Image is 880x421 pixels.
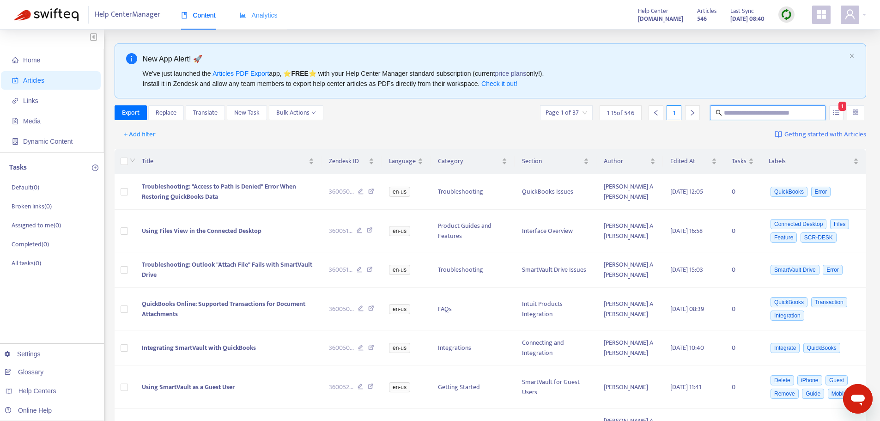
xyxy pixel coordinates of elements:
td: 0 [724,288,761,330]
th: Section [515,149,596,174]
span: Remove [771,389,799,399]
img: sync.dc5367851b00ba804db3.png [781,9,792,20]
div: New App Alert! 🚀 [143,53,846,65]
th: Edited At [663,149,724,174]
p: Tasks [9,162,27,173]
span: Help Center Manager [95,6,160,24]
span: 1 - 15 of 546 [607,108,634,118]
span: Integration [771,311,804,321]
span: Zendesk ID [329,156,367,166]
span: 360050 ... [329,187,354,197]
button: Export [115,105,147,120]
span: info-circle [126,53,137,64]
span: Language [389,156,416,166]
span: Replace [156,108,176,118]
td: [PERSON_NAME] A [PERSON_NAME] [596,252,663,288]
span: search [716,110,722,116]
a: price plans [495,70,527,77]
span: [DATE] 08:39 [670,304,704,314]
a: Getting started with Articles [775,127,866,142]
td: [PERSON_NAME] [596,366,663,409]
button: Replace [148,105,184,120]
span: iPhone [797,375,822,385]
span: Export [122,108,140,118]
span: Help Center [638,6,668,16]
p: Assigned to me ( 0 ) [12,220,61,230]
span: Labels [769,156,851,166]
span: file-image [12,118,18,124]
a: Online Help [5,407,52,414]
span: Bulk Actions [276,108,316,118]
span: Author [604,156,648,166]
span: left [653,110,659,116]
span: Integrate [771,343,800,353]
span: down [311,110,316,115]
span: home [12,57,18,63]
td: [PERSON_NAME] A [PERSON_NAME] [596,330,663,366]
td: FAQs [431,288,515,330]
strong: 546 [697,14,707,24]
span: Connected Desktop [771,219,826,229]
span: QuickBooks [771,187,807,197]
a: Articles PDF Export [212,70,269,77]
span: Content [181,12,216,19]
span: plus-circle [92,165,98,171]
span: link [12,98,18,104]
span: Last Sync [730,6,754,16]
span: Articles [697,6,716,16]
div: We've just launched the app, ⭐ ⭐️ with your Help Center Manager standard subscription (current on... [143,68,846,89]
span: Using SmartVault as a Guest User [142,382,235,392]
span: Feature [771,232,797,243]
span: Getting started with Articles [784,129,866,140]
span: Section [522,156,582,166]
span: Delete [771,375,794,385]
span: container [12,138,18,145]
th: Author [596,149,663,174]
span: Mobile [828,389,851,399]
span: Help Centers [18,387,56,395]
th: Language [382,149,431,174]
p: All tasks ( 0 ) [12,258,41,268]
span: en-us [389,265,410,275]
td: QuickBooks Issues [515,174,596,210]
span: account-book [12,77,18,84]
span: Integrating SmartVault with QuickBooks [142,342,256,353]
td: [PERSON_NAME] A [PERSON_NAME] [596,288,663,330]
span: Troubleshooting: "Access to Path is Denied" Error When Restoring QuickBooks Data [142,181,296,202]
p: Completed ( 0 ) [12,239,49,249]
span: en-us [389,343,410,353]
th: Zendesk ID [322,149,382,174]
span: unordered-list [833,109,839,116]
span: down [130,158,135,163]
td: Integrations [431,330,515,366]
span: Tasks [732,156,746,166]
td: 0 [724,252,761,288]
span: 1 [838,102,846,111]
span: Error [823,265,843,275]
span: Title [142,156,307,166]
span: + Add filter [124,129,156,140]
img: image-link [775,131,782,138]
span: en-us [389,304,410,314]
a: Check it out! [481,80,517,87]
span: area-chart [240,12,246,18]
span: Transaction [811,297,847,307]
td: Interface Overview [515,210,596,252]
span: 360052 ... [329,382,353,392]
img: Swifteq [14,8,79,21]
td: [PERSON_NAME] A [PERSON_NAME] [596,210,663,252]
span: QuickBooks Online: Supported Transactions for Document Attachments [142,299,305,319]
a: [DOMAIN_NAME] [638,13,683,24]
span: close [849,53,855,59]
div: 1 [667,105,681,120]
span: right [689,110,696,116]
p: Default ( 0 ) [12,183,39,192]
span: 360051 ... [329,265,352,275]
b: FREE [291,70,308,77]
span: QuickBooks [771,297,807,307]
strong: [DOMAIN_NAME] [638,14,683,24]
th: Category [431,149,515,174]
span: [DATE] 11:41 [670,382,701,392]
a: Glossary [5,368,43,376]
td: Getting Started [431,366,515,409]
